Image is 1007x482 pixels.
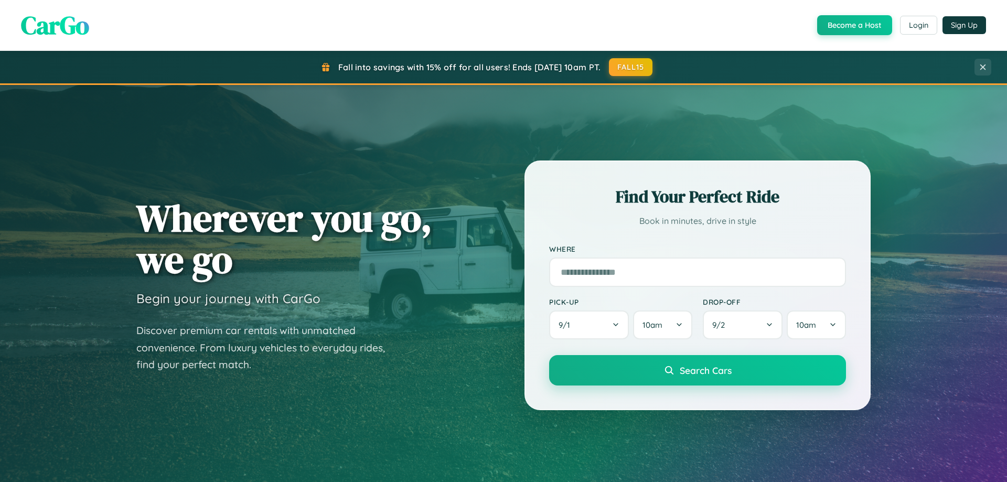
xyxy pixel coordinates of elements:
[549,297,692,306] label: Pick-up
[633,310,692,339] button: 10am
[609,58,653,76] button: FALL15
[942,16,986,34] button: Sign Up
[338,62,601,72] span: Fall into savings with 15% off for all users! Ends [DATE] 10am PT.
[796,320,816,330] span: 10am
[549,355,846,385] button: Search Cars
[559,320,575,330] span: 9 / 1
[703,310,783,339] button: 9/2
[787,310,846,339] button: 10am
[136,291,320,306] h3: Begin your journey with CarGo
[136,197,432,280] h1: Wherever you go, we go
[680,365,732,376] span: Search Cars
[549,310,629,339] button: 9/1
[549,244,846,253] label: Where
[712,320,730,330] span: 9 / 2
[549,213,846,229] p: Book in minutes, drive in style
[549,185,846,208] h2: Find Your Perfect Ride
[817,15,892,35] button: Become a Host
[642,320,662,330] span: 10am
[21,8,89,42] span: CarGo
[703,297,846,306] label: Drop-off
[136,322,399,373] p: Discover premium car rentals with unmatched convenience. From luxury vehicles to everyday rides, ...
[900,16,937,35] button: Login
